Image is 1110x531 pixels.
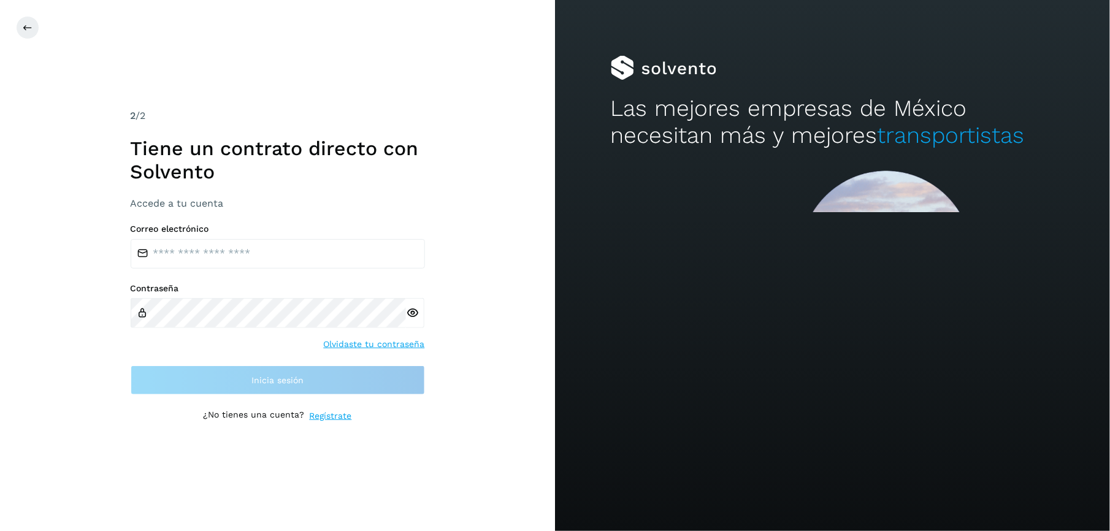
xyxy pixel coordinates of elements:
[204,410,305,422] p: ¿No tienes una cuenta?
[324,338,425,351] a: Olvidaste tu contraseña
[131,365,425,395] button: Inicia sesión
[131,137,425,184] h1: Tiene un contrato directo con Solvento
[131,283,425,294] label: Contraseña
[251,376,304,384] span: Inicia sesión
[131,197,425,209] h3: Accede a tu cuenta
[878,122,1025,148] span: transportistas
[131,109,425,123] div: /2
[611,95,1055,150] h2: Las mejores empresas de México necesitan más y mejores
[310,410,352,422] a: Regístrate
[131,224,425,234] label: Correo electrónico
[131,110,136,121] span: 2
